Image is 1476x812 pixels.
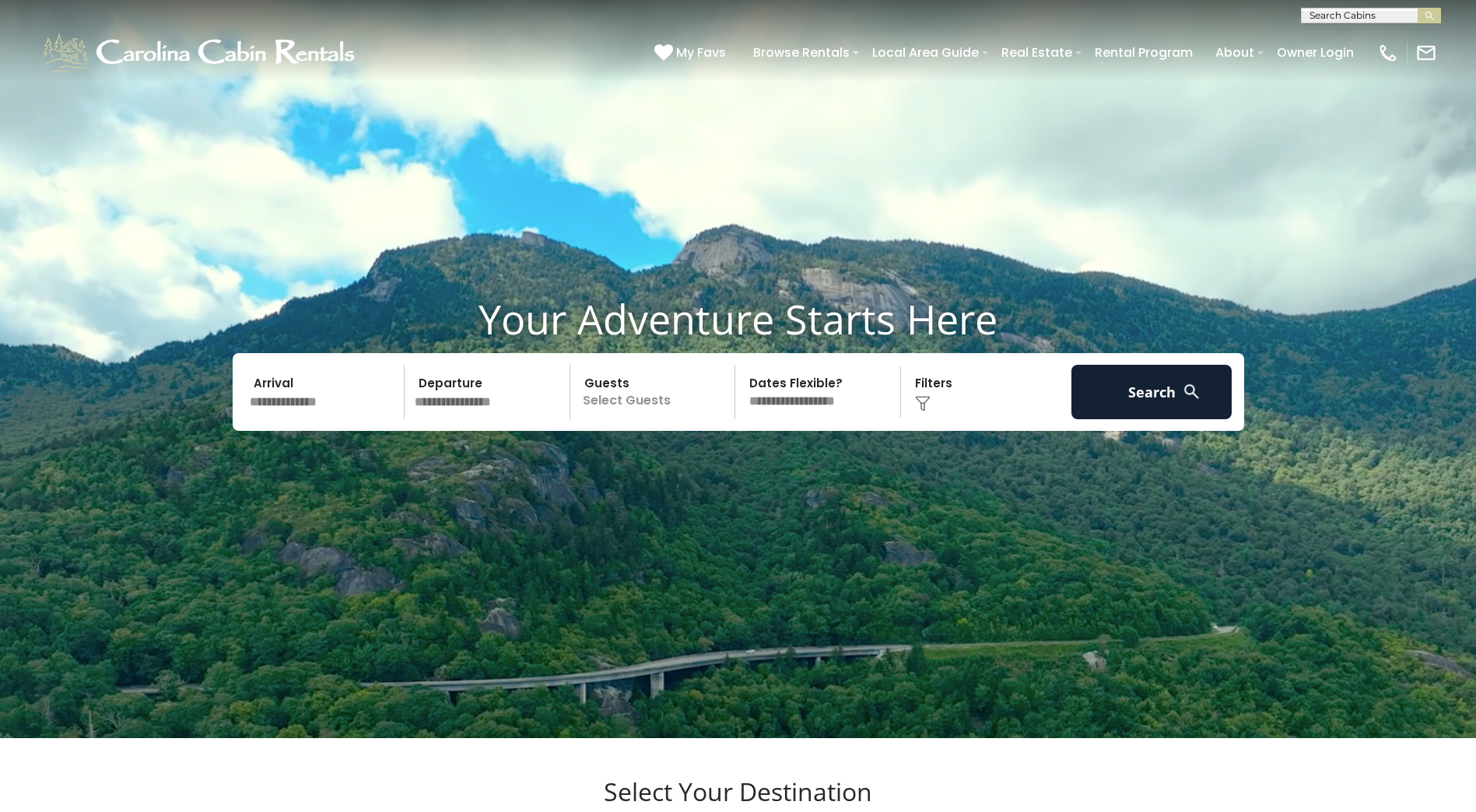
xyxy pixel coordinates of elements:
[12,295,1464,343] h1: Your Adventure Starts Here
[1208,39,1262,66] a: About
[654,43,730,63] a: My Favs
[575,365,735,419] p: Select Guests
[39,30,362,76] img: White-1-1-2.png
[1269,39,1362,66] a: Owner Login
[676,43,726,62] span: My Favs
[1377,42,1399,64] img: phone-regular-white.png
[745,39,857,66] a: Browse Rentals
[864,39,987,66] a: Local Area Guide
[1071,365,1232,419] button: Search
[915,396,931,411] img: filter--v1.png
[1087,39,1201,66] a: Rental Program
[994,39,1080,66] a: Real Estate
[1182,382,1201,401] img: search-regular-white.png
[1415,42,1437,64] img: mail-regular-white.png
